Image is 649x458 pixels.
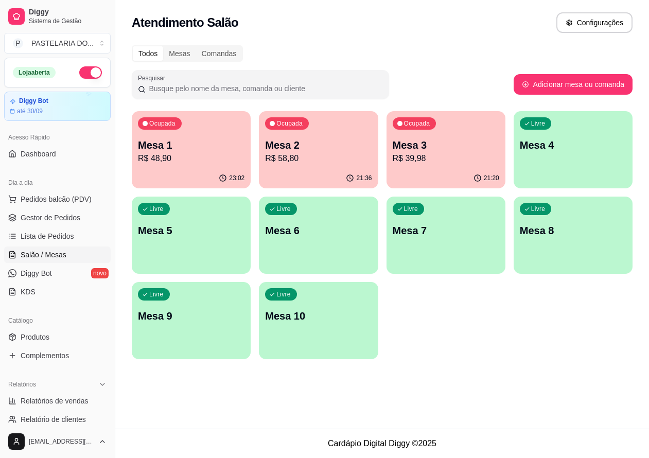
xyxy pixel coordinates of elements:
span: Diggy Bot [21,268,52,278]
button: LivreMesa 10 [259,282,378,359]
p: Mesa 2 [265,138,372,152]
span: Gestor de Pedidos [21,213,80,223]
a: Dashboard [4,146,111,162]
p: Mesa 3 [393,138,499,152]
div: Todos [133,46,163,61]
label: Pesquisar [138,74,169,82]
button: LivreMesa 4 [514,111,633,188]
button: LivreMesa 8 [514,197,633,274]
button: LivreMesa 7 [387,197,505,274]
a: Relatório de clientes [4,411,111,428]
span: Produtos [21,332,49,342]
button: OcupadaMesa 3R$ 39,9821:20 [387,111,505,188]
button: OcupadaMesa 1R$ 48,9023:02 [132,111,251,188]
div: PASTELARIA DO ... [31,38,94,48]
p: Mesa 1 [138,138,244,152]
p: 21:20 [484,174,499,182]
span: Lista de Pedidos [21,231,74,241]
span: Relatórios de vendas [21,396,89,406]
span: [EMAIL_ADDRESS][DOMAIN_NAME] [29,437,94,446]
a: Salão / Mesas [4,246,111,263]
input: Pesquisar [146,83,383,94]
button: Adicionar mesa ou comanda [514,74,633,95]
p: Livre [149,205,164,213]
span: KDS [21,287,36,297]
a: Gestor de Pedidos [4,209,111,226]
p: Ocupada [276,119,303,128]
button: Alterar Status [79,66,102,79]
p: R$ 39,98 [393,152,499,165]
div: Acesso Rápido [4,129,111,146]
div: Mesas [163,46,196,61]
p: Mesa 9 [138,309,244,323]
span: P [13,38,23,48]
button: LivreMesa 6 [259,197,378,274]
button: Pedidos balcão (PDV) [4,191,111,207]
p: Mesa 5 [138,223,244,238]
p: Livre [531,205,546,213]
a: KDS [4,284,111,300]
a: Relatórios de vendas [4,393,111,409]
p: Livre [531,119,546,128]
div: Comandas [196,46,242,61]
button: OcupadaMesa 2R$ 58,8021:36 [259,111,378,188]
h2: Atendimento Salão [132,14,238,31]
button: [EMAIL_ADDRESS][DOMAIN_NAME] [4,429,111,454]
span: Salão / Mesas [21,250,66,260]
a: Produtos [4,329,111,345]
span: Relatório de clientes [21,414,86,425]
button: LivreMesa 5 [132,197,251,274]
p: Mesa 7 [393,223,499,238]
p: 23:02 [229,174,244,182]
span: Dashboard [21,149,56,159]
p: Mesa 8 [520,223,626,238]
p: Mesa 4 [520,138,626,152]
p: Ocupada [404,119,430,128]
span: Diggy [29,8,107,17]
div: Loja aberta [13,67,56,78]
a: Lista de Pedidos [4,228,111,244]
p: R$ 58,80 [265,152,372,165]
p: Livre [276,290,291,298]
div: Catálogo [4,312,111,329]
button: LivreMesa 9 [132,282,251,359]
p: Mesa 6 [265,223,372,238]
a: DiggySistema de Gestão [4,4,111,29]
p: Ocupada [149,119,176,128]
p: Livre [276,205,291,213]
span: Sistema de Gestão [29,17,107,25]
a: Diggy Botnovo [4,265,111,281]
button: Configurações [556,12,633,33]
span: Complementos [21,350,69,361]
a: Diggy Botaté 30/09 [4,92,111,121]
p: Livre [149,290,164,298]
span: Relatórios [8,380,36,389]
span: Pedidos balcão (PDV) [21,194,92,204]
p: 21:36 [356,174,372,182]
p: Mesa 10 [265,309,372,323]
p: R$ 48,90 [138,152,244,165]
article: Diggy Bot [19,97,48,105]
a: Complementos [4,347,111,364]
footer: Cardápio Digital Diggy © 2025 [115,429,649,458]
button: Select a team [4,33,111,54]
div: Dia a dia [4,174,111,191]
article: até 30/09 [17,107,43,115]
p: Livre [404,205,418,213]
